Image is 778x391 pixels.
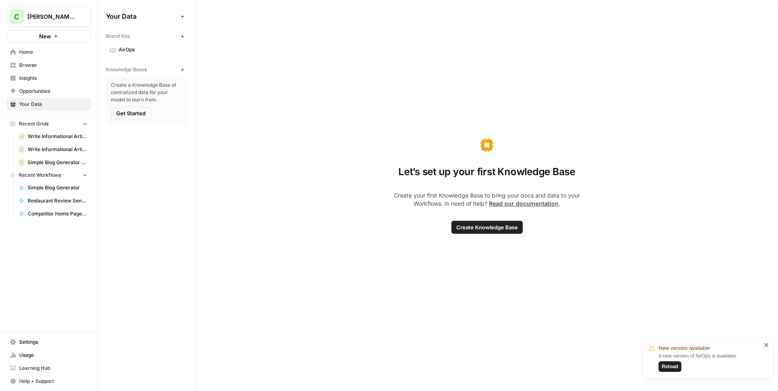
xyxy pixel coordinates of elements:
button: Recent Workflows [7,169,91,181]
a: Restaurant Review Sentiment Analyzer [15,194,91,207]
a: Usage [7,349,91,362]
a: AirOps [106,43,187,56]
span: Insights [19,75,87,82]
button: Help + Support [7,375,91,388]
span: AirOps [119,46,183,53]
span: Create Knowledge Base [456,223,518,231]
button: Reload [659,361,681,372]
a: Learning Hub [7,362,91,375]
a: Competitor Home Page Analyzer [15,207,91,220]
a: Write Informational Article [15,130,91,143]
span: New [39,32,51,40]
span: Browse [19,62,87,69]
span: Get Started [116,109,146,117]
a: Browse [7,59,91,72]
span: Brand Kits [106,33,130,40]
span: Your Data [19,101,87,108]
span: Learning Hub [19,365,87,372]
a: Simple Blog Generator Grid (1) [15,156,91,169]
span: Opportunities [19,88,87,95]
a: Simple Blog Generator [15,181,91,194]
span: C [14,12,19,22]
span: Reload [662,363,678,370]
button: Workspace: Connor - Test [7,7,91,27]
a: Home [7,46,91,59]
span: Create a Knowledge Base of centralized data for your model to learn from. [111,81,182,103]
a: Insights [7,72,91,85]
span: Simple Blog Generator [28,184,87,191]
a: Opportunities [7,85,91,98]
div: A new version of AirOps is available. [659,352,761,372]
span: Write Informational Article (1) [28,146,87,153]
span: Create your first Knowledge Base to bring your docs and data to your Workflows. In need of help? . [382,191,591,208]
span: Settings [19,338,87,346]
button: close [764,342,769,348]
span: Usage [19,351,87,359]
span: Let’s set up your first Knowledge Base [398,165,575,178]
span: Restaurant Review Sentiment Analyzer [28,197,87,204]
a: Write Informational Article (1) [15,143,91,156]
span: Write Informational Article [28,133,87,140]
span: Knowledge Bases [106,66,147,73]
span: Simple Blog Generator Grid (1) [28,159,87,166]
a: Read our documentation [489,200,559,207]
span: Your Data [106,11,177,21]
a: Your Data [7,98,91,111]
button: New [7,30,91,42]
a: Settings [7,336,91,349]
span: [PERSON_NAME] - Test [27,13,77,21]
button: Create Knowledge Base [451,221,523,234]
span: Home [19,48,87,56]
span: Help + Support [19,378,87,385]
span: Competitor Home Page Analyzer [28,210,87,217]
span: Recent Workflows [19,171,61,179]
button: Get Started [111,107,151,120]
span: Recent Grids [19,120,49,127]
span: New version available [659,344,710,352]
button: Recent Grids [7,118,91,130]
